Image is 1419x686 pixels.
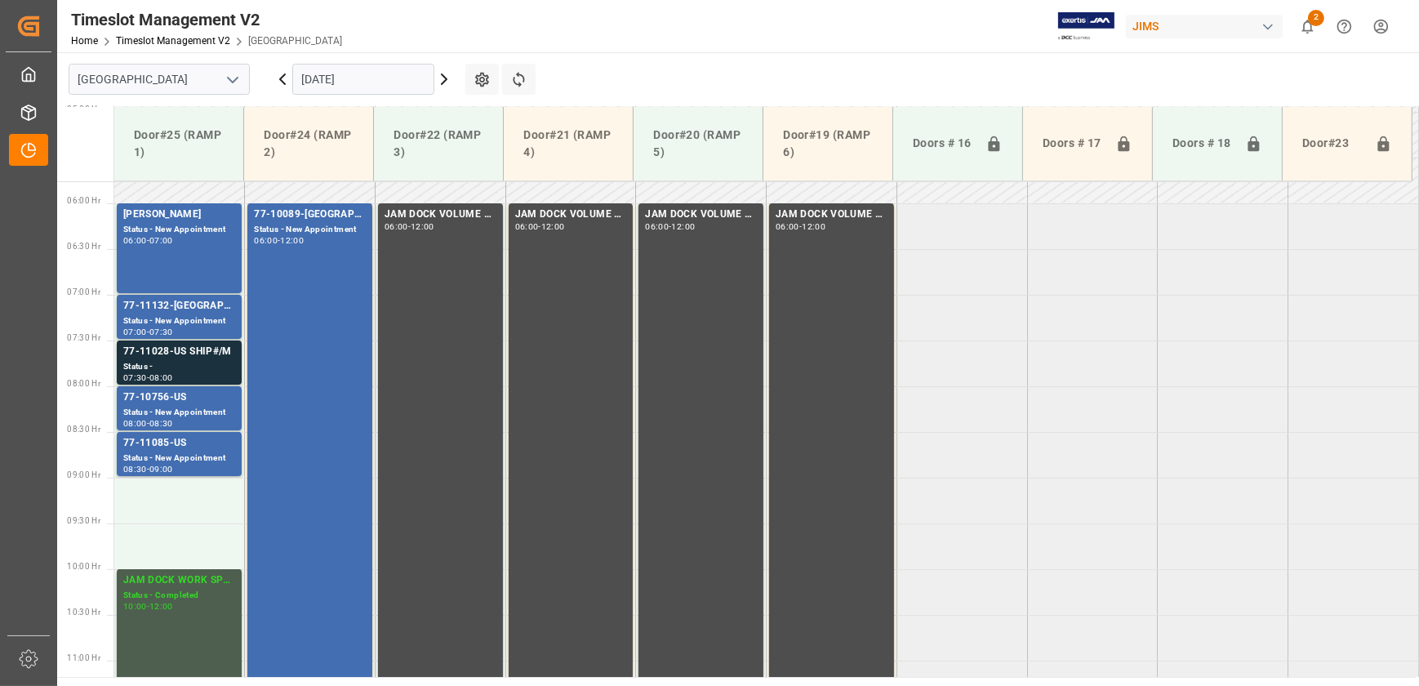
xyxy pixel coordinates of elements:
span: 07:00 Hr [67,287,100,296]
div: - [147,465,149,473]
span: 07:30 Hr [67,333,100,342]
div: Door#22 (RAMP 3) [387,120,490,167]
a: Home [71,35,98,47]
div: 12:00 [541,223,565,230]
div: Status - New Appointment [123,406,235,420]
div: Status - New Appointment [254,223,366,237]
div: Door#24 (RAMP 2) [257,120,360,167]
img: Exertis%20JAM%20-%20Email%20Logo.jpg_1722504956.jpg [1058,12,1114,41]
div: 77-11028-US SHIP#/M [123,344,235,360]
div: 06:00 [645,223,669,230]
div: Doors # 18 [1166,128,1239,159]
div: JAM DOCK WORK SPACE CONTROL [123,572,235,589]
div: 12:00 [280,237,304,244]
div: Door#19 (RAMP 6) [776,120,879,167]
div: - [799,223,802,230]
div: Doors # 16 [906,128,979,159]
div: 77-11132-[GEOGRAPHIC_DATA] [123,298,235,314]
span: 06:30 Hr [67,242,100,251]
span: 09:30 Hr [67,516,100,525]
div: 08:00 [123,420,147,427]
div: - [669,223,671,230]
div: 77-10089-[GEOGRAPHIC_DATA](IN01/76 lines) [254,207,366,223]
div: 77-11085-US [123,435,235,452]
div: JIMS [1126,15,1283,38]
div: 08:30 [123,465,147,473]
span: 08:00 Hr [67,379,100,388]
div: - [147,420,149,427]
div: Door#21 (RAMP 4) [517,120,620,167]
div: Status - New Appointment [123,223,235,237]
div: - [278,237,280,244]
div: 12:00 [149,603,173,610]
div: 12:00 [411,223,434,230]
div: 08:30 [149,420,173,427]
div: Timeslot Management V2 [71,7,342,32]
div: Status - Completed [123,589,235,603]
div: 08:00 [149,374,173,381]
input: Type to search/select [69,64,250,95]
div: [PERSON_NAME] [123,207,235,223]
button: JIMS [1126,11,1289,42]
button: show 2 new notifications [1289,8,1326,45]
div: - [408,223,411,230]
div: 07:00 [149,237,173,244]
div: 06:00 [515,223,539,230]
input: DD.MM.YYYY [292,64,434,95]
span: 11:00 Hr [67,653,100,662]
button: Help Center [1326,8,1363,45]
span: 10:00 Hr [67,562,100,571]
div: Status - [123,360,235,374]
div: Doors # 17 [1036,128,1109,159]
div: 07:00 [123,328,147,336]
span: 10:30 Hr [67,608,100,617]
span: 06:00 Hr [67,196,100,205]
div: 06:00 [385,223,408,230]
div: Door#23 [1296,128,1368,159]
div: 12:00 [802,223,825,230]
div: 06:00 [123,237,147,244]
span: 08:30 Hr [67,425,100,434]
div: 07:30 [149,328,173,336]
a: Timeslot Management V2 [116,35,230,47]
div: JAM DOCK VOLUME CONTROL [776,207,887,223]
div: 77-10756-US [123,390,235,406]
div: 07:30 [123,374,147,381]
div: - [147,237,149,244]
span: 09:00 Hr [67,470,100,479]
div: 06:00 [254,237,278,244]
span: 2 [1308,10,1324,26]
div: Door#20 (RAMP 5) [647,120,750,167]
div: JAM DOCK VOLUME CONTROL [645,207,757,223]
div: 12:00 [672,223,696,230]
div: JAM DOCK VOLUME CONTROL [515,207,627,223]
div: Status - New Appointment [123,314,235,328]
div: 06:00 [776,223,799,230]
div: - [147,328,149,336]
div: 10:00 [123,603,147,610]
div: 09:00 [149,465,173,473]
div: - [147,603,149,610]
div: Door#25 (RAMP 1) [127,120,230,167]
div: Status - New Appointment [123,452,235,465]
button: open menu [220,67,244,92]
div: JAM DOCK VOLUME CONTROL [385,207,496,223]
div: - [147,374,149,381]
div: - [538,223,540,230]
